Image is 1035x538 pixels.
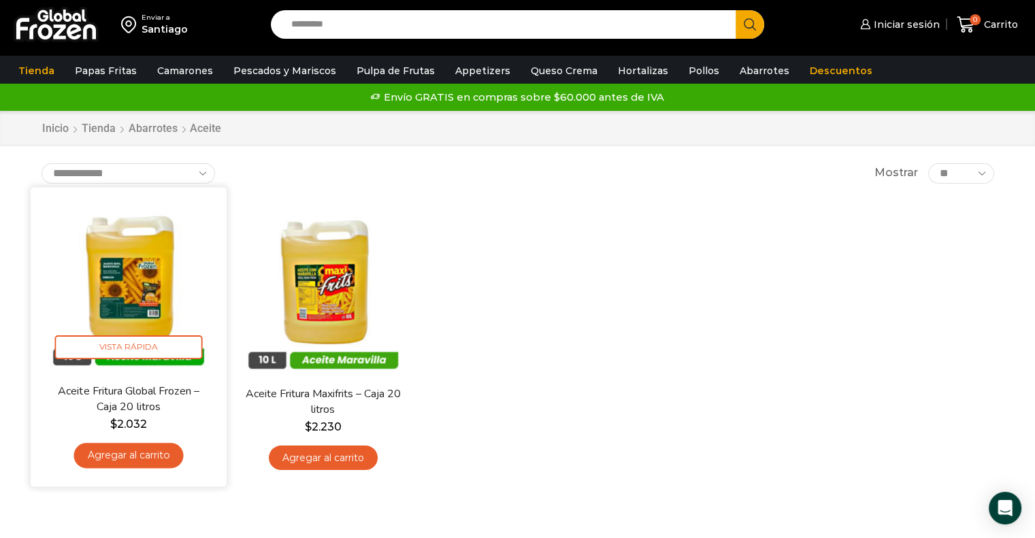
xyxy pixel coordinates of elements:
a: Camarones [150,58,220,84]
div: Enviar a [142,13,188,22]
a: Pulpa de Frutas [350,58,442,84]
a: Hortalizas [611,58,675,84]
a: Agregar al carrito: “Aceite Fritura Maxifrits - Caja 20 litros” [269,445,378,471]
a: Tienda [12,58,61,84]
a: 0 Carrito [953,9,1021,41]
h1: Aceite [190,122,221,135]
a: Queso Crema [524,58,604,84]
a: Abarrotes [733,58,796,84]
bdi: 2.032 [110,417,146,430]
a: Appetizers [448,58,517,84]
div: Open Intercom Messenger [989,492,1021,524]
div: Santiago [142,22,188,36]
nav: Breadcrumb [42,121,221,137]
a: Abarrotes [128,121,178,137]
span: Iniciar sesión [870,18,940,31]
bdi: 2.230 [305,420,342,433]
a: Descuentos [803,58,879,84]
a: Tienda [81,121,116,137]
a: Iniciar sesión [857,11,940,38]
span: Vista Rápida [54,335,202,359]
span: 0 [970,14,981,25]
a: Pescados y Mariscos [227,58,343,84]
span: $ [305,420,312,433]
a: Papas Fritas [68,58,144,84]
button: Search button [736,10,764,39]
span: Carrito [981,18,1018,31]
a: Inicio [42,121,69,137]
select: Pedido de la tienda [42,163,215,184]
span: Mostrar [874,165,918,181]
a: Aceite Fritura Maxifrits – Caja 20 litros [244,386,401,418]
a: Agregar al carrito: “Aceite Fritura Global Frozen – Caja 20 litros” [73,443,183,468]
a: Aceite Fritura Global Frozen – Caja 20 litros [49,383,207,415]
span: $ [110,417,116,430]
img: address-field-icon.svg [121,13,142,36]
a: Pollos [682,58,726,84]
